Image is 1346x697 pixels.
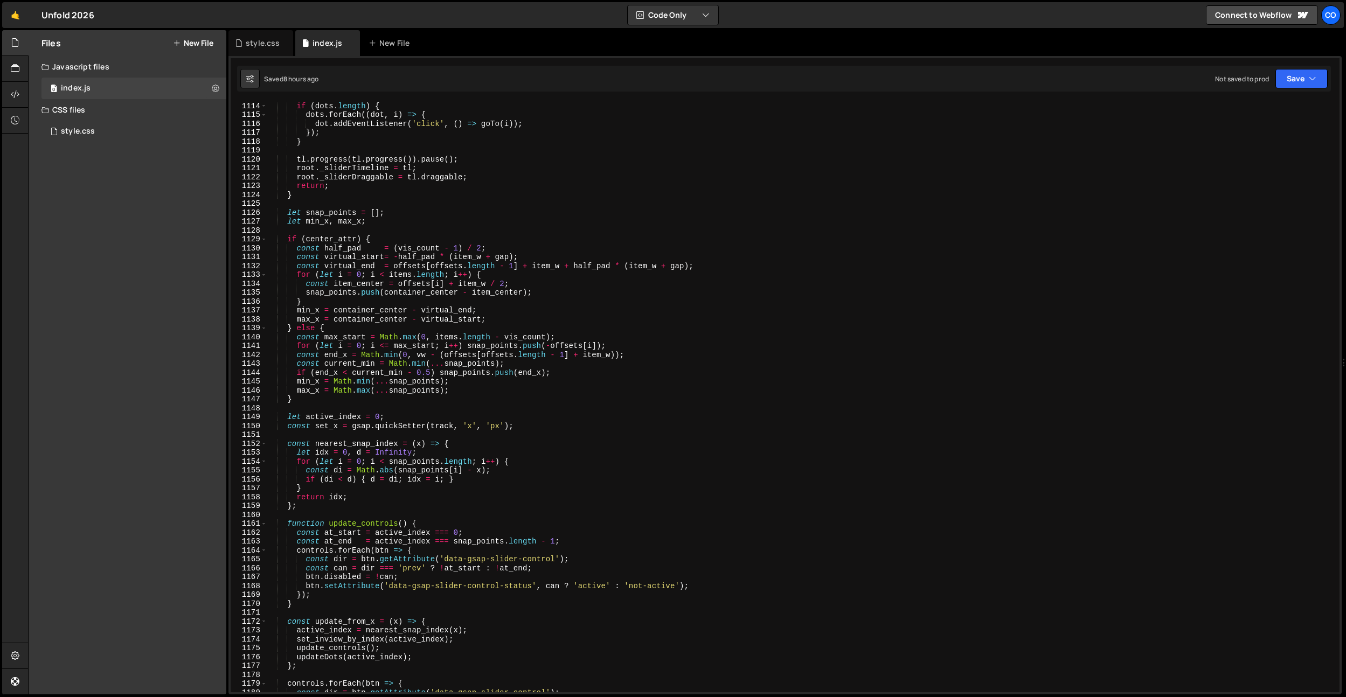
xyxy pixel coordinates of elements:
div: 1176 [231,653,267,662]
div: 1146 [231,386,267,395]
div: 1138 [231,315,267,324]
div: 1114 [231,102,267,111]
div: 1143 [231,359,267,368]
div: 1116 [231,120,267,129]
div: 1148 [231,404,267,413]
div: 1167 [231,573,267,582]
div: 1153 [231,448,267,457]
div: 1115 [231,110,267,120]
div: 1140 [231,333,267,342]
div: 1124 [231,191,267,200]
div: New File [369,38,414,48]
button: Code Only [628,5,718,25]
div: 1132 [231,262,267,271]
button: Save [1275,69,1328,88]
div: 1156 [231,475,267,484]
div: 1157 [231,484,267,493]
div: 1118 [231,137,267,147]
div: style.css [246,38,280,48]
div: 1174 [231,635,267,644]
div: 1178 [231,671,267,680]
div: 1126 [231,208,267,218]
div: 1145 [231,377,267,386]
div: 1165 [231,555,267,564]
div: 1179 [231,679,267,688]
div: 1159 [231,501,267,511]
div: index.js [61,83,91,93]
div: 1158 [231,493,267,502]
div: 1172 [231,617,267,626]
div: 1161 [231,519,267,528]
div: 1142 [231,351,267,360]
div: 1163 [231,537,267,546]
button: New File [173,39,213,47]
div: Not saved to prod [1215,74,1269,83]
div: 1166 [231,564,267,573]
div: 1173 [231,626,267,635]
div: 1123 [231,182,267,191]
div: 1136 [231,297,267,306]
a: Connect to Webflow [1206,5,1318,25]
div: 1150 [231,422,267,431]
div: 1127 [231,217,267,226]
div: index.js [313,38,342,48]
div: 1130 [231,244,267,253]
div: 1139 [231,324,267,333]
div: 8 hours ago [283,74,319,83]
div: 1171 [231,608,267,617]
a: Co [1321,5,1341,25]
div: 1175 [231,644,267,653]
div: 1160 [231,511,267,520]
span: 0 [51,85,57,94]
div: 1119 [231,146,267,155]
div: 1129 [231,235,267,244]
div: 17293/47924.js [41,78,226,99]
div: 1125 [231,199,267,208]
div: 1121 [231,164,267,173]
div: 1170 [231,600,267,609]
div: 1131 [231,253,267,262]
div: 1151 [231,430,267,440]
div: 1177 [231,661,267,671]
div: 1164 [231,546,267,555]
div: CSS files [29,99,226,121]
div: 1168 [231,582,267,591]
div: Saved [264,74,319,83]
div: 1135 [231,288,267,297]
div: 1149 [231,413,267,422]
div: 1162 [231,528,267,538]
div: Javascript files [29,56,226,78]
div: style.css [61,127,95,136]
div: 1122 [231,173,267,182]
div: 1134 [231,280,267,289]
div: 1144 [231,368,267,378]
div: Unfold 2026 [41,9,94,22]
div: 1120 [231,155,267,164]
div: 1117 [231,128,267,137]
a: 🤙 [2,2,29,28]
div: 1133 [231,270,267,280]
div: 17293/47925.css [41,121,226,142]
h2: Files [41,37,61,49]
div: 1128 [231,226,267,235]
div: 1152 [231,440,267,449]
div: 1155 [231,466,267,475]
div: 1147 [231,395,267,404]
div: 1154 [231,457,267,466]
div: 1137 [231,306,267,315]
div: 1141 [231,341,267,351]
div: 1169 [231,590,267,600]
